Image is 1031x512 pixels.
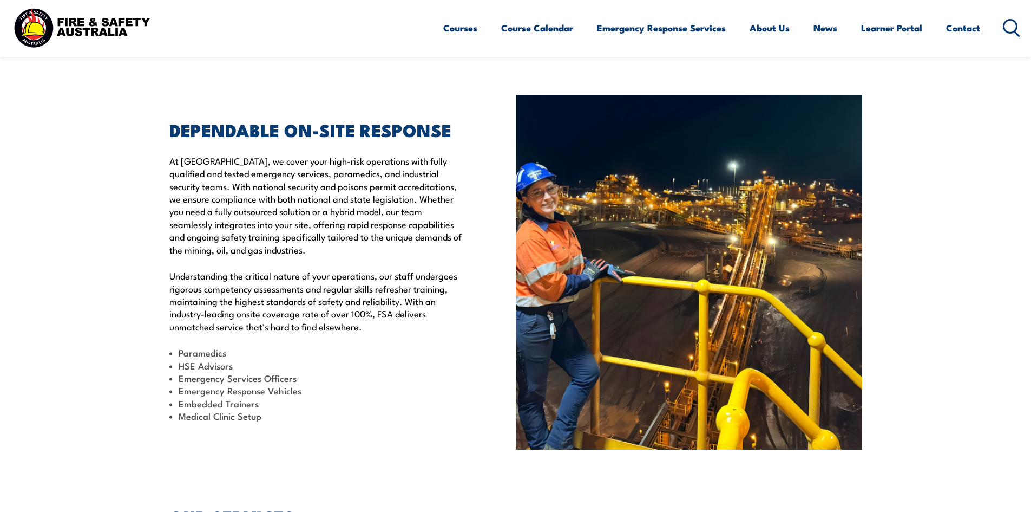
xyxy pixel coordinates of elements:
[169,410,466,422] li: Medical Clinic Setup
[169,346,466,359] li: Paramedics
[169,372,466,384] li: Emergency Services Officers
[750,14,790,42] a: About Us
[169,384,466,397] li: Emergency Response Vehicles
[443,14,477,42] a: Courses
[169,154,466,256] p: At [GEOGRAPHIC_DATA], we cover your high-risk operations with fully qualified and tested emergenc...
[946,14,980,42] a: Contact
[169,397,466,410] li: Embedded Trainers
[516,95,862,450] img: ESO On Site
[861,14,922,42] a: Learner Portal
[597,14,726,42] a: Emergency Response Services
[169,122,466,137] h2: DEPENDABLE ON-SITE RESPONSE
[501,14,573,42] a: Course Calendar
[813,14,837,42] a: News
[169,269,466,333] p: Understanding the critical nature of your operations, our staff undergoes rigorous competency ass...
[169,359,466,372] li: HSE Advisors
